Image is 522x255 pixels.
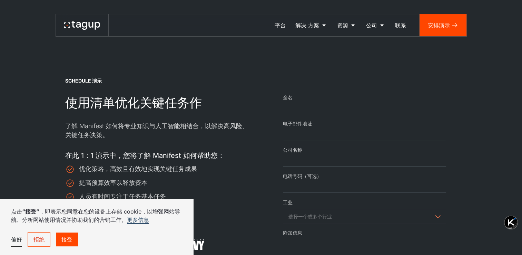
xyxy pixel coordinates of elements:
[275,21,286,29] div: 平台
[65,122,250,140] p: 了解 Manifest 如何将专业知识与人工智能相结合，以解决高风险、关键任务决策。
[361,14,390,36] a: 公司
[56,233,78,246] a: 接受
[22,208,39,215] strong: “接受”
[79,192,166,201] div: 人员有时间专注于任务基本任务
[79,164,197,173] div: 优化策略，高效且有效地实现关键任务成果
[65,77,102,84] div: SCHEDULE 演示
[65,151,225,160] p: 在此 1：1 演示中，您将了解 Manifest 如何帮助您：
[420,14,466,36] a: 安排演示
[11,233,22,247] a: 偏好
[390,14,411,36] a: 联系
[283,199,446,206] div: 工业
[283,229,446,236] div: 附加信息
[428,21,450,29] div: 安排演示
[337,21,348,29] div: 资源
[288,214,332,220] div: 选择一个或多个行业
[332,14,361,36] a: 资源
[11,207,182,224] p: 点击 ，即表示您同意在您的设备上存储 cookie，以增强网站导航、分析网站使用情况并协助我们的营销工作。
[283,94,446,101] div: 全名
[283,147,446,153] div: 公司名称
[79,178,147,187] div: 提高预算效率以释放资本
[283,120,446,127] div: 电子邮件地址
[290,14,332,36] a: 解决 方案
[65,95,250,111] h2: 使用清单优化关键任务作
[283,173,446,180] div: 电话号码（可选）
[366,21,377,29] div: 公司
[270,14,290,36] a: 平台
[127,216,149,224] a: 更多信息
[28,232,50,247] a: 拒绝
[287,214,291,220] textarea: 搜索
[295,21,319,29] div: 解决 方案
[395,21,406,29] div: 联系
